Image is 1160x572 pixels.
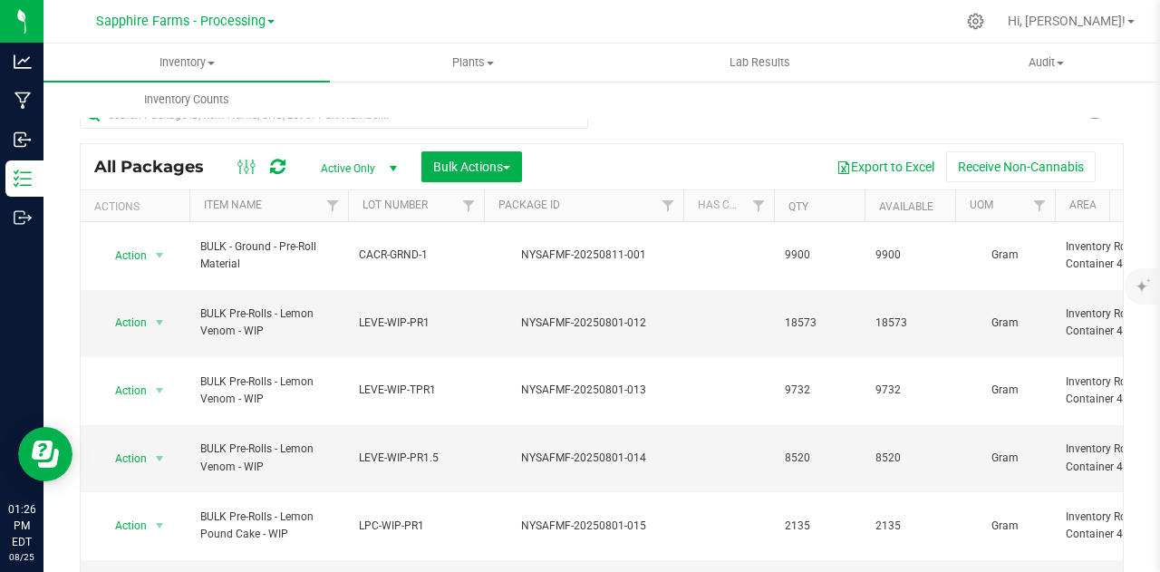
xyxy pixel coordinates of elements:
div: Actions [94,200,182,213]
span: Action [99,243,148,268]
span: select [149,446,171,471]
a: Filter [454,190,484,221]
a: Filter [318,190,348,221]
inline-svg: Analytics [14,53,32,71]
a: Package ID [498,199,560,211]
a: Available [879,200,933,213]
span: 9900 [785,247,854,264]
a: Plants [330,44,616,82]
span: Action [99,310,148,335]
p: 08/25 [8,550,35,564]
span: 9900 [875,247,944,264]
a: Inventory [43,44,330,82]
span: BULK Pre-Rolls - Lemon Venom - WIP [200,373,337,408]
span: LEVE-WIP-PR1.5 [359,450,473,467]
span: select [149,378,171,403]
span: select [149,310,171,335]
button: Export to Excel [825,151,946,182]
div: NYSAFMF-20250801-012 [481,315,686,332]
div: NYSAFMF-20250801-013 [481,382,686,399]
span: All Packages [94,157,222,177]
div: NYSAFMF-20250811-001 [481,247,686,264]
a: Filter [744,190,774,221]
span: Gram [966,382,1044,399]
span: select [149,243,171,268]
span: 2135 [785,518,854,535]
span: BULK Pre-Rolls - Lemon Venom - WIP [200,441,337,475]
inline-svg: Inbound [14,131,32,149]
span: 18573 [875,315,944,332]
span: BULK - Ground - Pre-Roll Material [200,238,337,273]
inline-svg: Inventory [14,170,32,188]
span: Gram [966,450,1044,467]
a: Filter [1025,190,1055,221]
span: 8520 [785,450,854,467]
iframe: Resource center [18,427,72,481]
a: Qty [788,200,808,213]
span: Inventory [43,54,330,71]
span: 2135 [875,518,944,535]
span: Inventory Counts [120,92,254,108]
span: select [149,513,171,538]
div: NYSAFMF-20250801-014 [481,450,686,467]
div: NYSAFMF-20250801-015 [481,518,686,535]
span: Sapphire Farms - Processing [96,14,266,29]
span: 9732 [785,382,854,399]
span: Gram [966,247,1044,264]
span: 8520 [875,450,944,467]
a: Lab Results [616,44,903,82]
span: BULK Pre-Rolls - Lemon Pound Cake - WIP [200,509,337,543]
inline-svg: Outbound [14,208,32,227]
span: Action [99,446,148,471]
span: Lab Results [705,54,815,71]
a: Area [1069,199,1097,211]
span: BULK Pre-Rolls - Lemon Venom - WIP [200,305,337,340]
span: LEVE-WIP-TPR1 [359,382,473,399]
div: Manage settings [964,13,987,30]
span: CACR-GRND-1 [359,247,473,264]
a: Filter [653,190,683,221]
span: Gram [966,518,1044,535]
span: LPC-WIP-PR1 [359,518,473,535]
span: Action [99,513,148,538]
inline-svg: Manufacturing [14,92,32,110]
span: Hi, [PERSON_NAME]! [1008,14,1126,28]
span: Gram [966,315,1044,332]
span: Action [99,378,148,403]
button: Receive Non-Cannabis [946,151,1096,182]
span: Plants [331,54,615,71]
p: 01:26 PM EDT [8,501,35,550]
button: Bulk Actions [421,151,522,182]
span: Bulk Actions [433,160,510,174]
span: 18573 [785,315,854,332]
a: UOM [970,199,993,211]
span: 9732 [875,382,944,399]
th: Has COA [683,190,774,222]
a: Item Name [204,199,262,211]
a: Inventory Counts [43,81,330,119]
span: LEVE-WIP-PR1 [359,315,473,332]
a: Lot Number [362,199,428,211]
